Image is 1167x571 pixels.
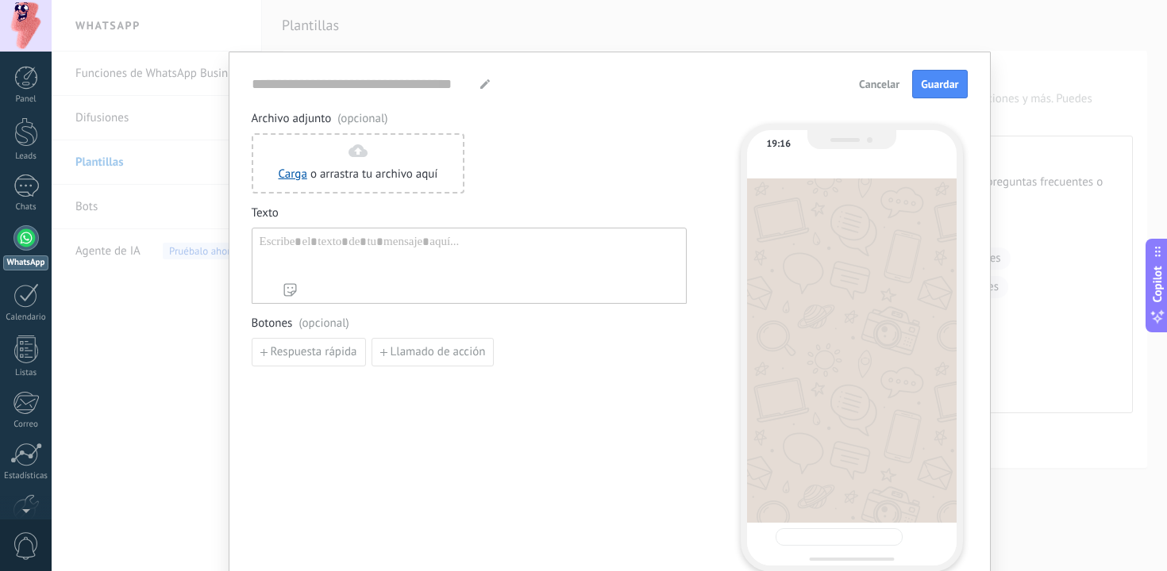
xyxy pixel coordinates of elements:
[391,347,486,358] span: Llamado de acción
[252,338,366,366] button: Respuesta rápida
[1150,266,1165,303] span: Copilot
[3,151,49,162] div: Leads
[767,138,791,150] div: 19:16
[912,70,967,98] button: Guardar
[310,167,438,182] span: o arrastra tu archivo aquí
[252,111,687,127] span: Archivo adjunto
[3,471,49,481] div: Estadísticas
[3,420,49,430] div: Correo
[252,205,687,221] span: Texto
[3,312,49,323] div: Calendario
[852,72,907,96] button: Cancelar
[298,316,349,331] span: (opcional)
[921,79,958,90] span: Guardar
[252,316,687,331] span: Botones
[372,338,495,366] button: Llamado de acción
[3,94,49,105] div: Panel
[3,255,48,270] div: WhatsApp
[3,368,49,378] div: Listas
[279,167,307,182] a: Carga
[271,347,357,358] span: Respuesta rápida
[337,111,387,127] span: (opcional)
[859,79,899,90] span: Cancelar
[3,202,49,213] div: Chats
